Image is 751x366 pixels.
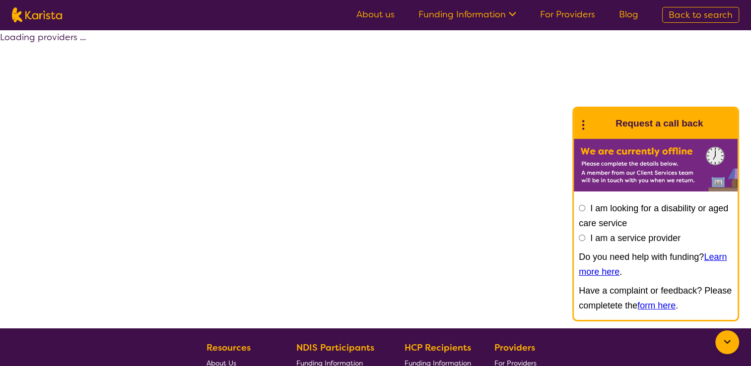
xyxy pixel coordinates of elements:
[356,8,395,20] a: About us
[296,342,374,354] b: NDIS Participants
[637,301,676,310] a: form here
[590,114,610,133] img: Karista
[494,342,535,354] b: Providers
[405,342,471,354] b: HCP Recipients
[619,8,638,20] a: Blog
[574,139,738,191] img: Karista offline chat form to request call back
[12,7,62,22] img: Karista logo
[579,283,733,313] p: Have a complaint or feedback? Please completete the .
[669,9,733,21] span: Back to search
[579,203,728,228] label: I am looking for a disability or aged care service
[590,233,681,243] label: I am a service provider
[579,249,733,279] p: Do you need help with funding? .
[615,116,703,131] h1: Request a call back
[206,342,251,354] b: Resources
[418,8,516,20] a: Funding Information
[662,7,739,23] a: Back to search
[540,8,595,20] a: For Providers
